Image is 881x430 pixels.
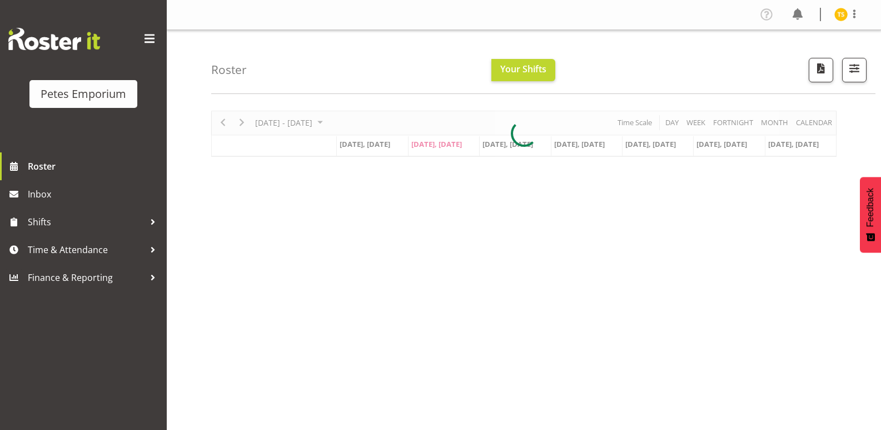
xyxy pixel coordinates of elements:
[28,186,161,202] span: Inbox
[500,63,546,75] span: Your Shifts
[28,158,161,175] span: Roster
[860,177,881,253] button: Feedback - Show survey
[8,28,100,50] img: Rosterit website logo
[28,269,145,286] span: Finance & Reporting
[491,59,555,81] button: Your Shifts
[865,188,875,227] span: Feedback
[28,241,145,258] span: Time & Attendance
[834,8,848,21] img: tamara-straker11292.jpg
[28,214,145,230] span: Shifts
[211,63,247,76] h4: Roster
[842,58,867,82] button: Filter Shifts
[41,86,126,102] div: Petes Emporium
[809,58,833,82] button: Download a PDF of the roster according to the set date range.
